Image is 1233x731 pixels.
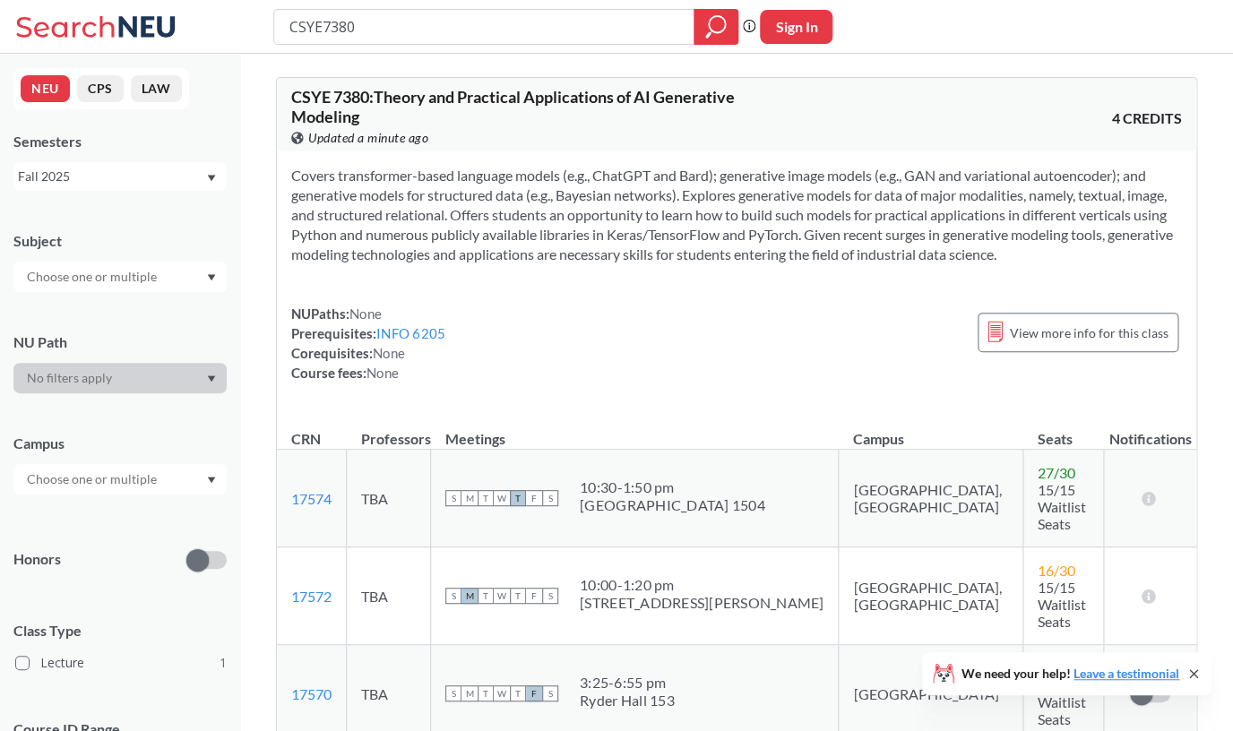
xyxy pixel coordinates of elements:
[542,490,558,506] span: S
[510,685,526,701] span: T
[526,490,542,506] span: F
[839,450,1022,547] td: [GEOGRAPHIC_DATA], [GEOGRAPHIC_DATA]
[478,588,494,604] span: T
[13,262,227,292] div: Dropdown arrow
[494,490,510,506] span: W
[13,621,227,641] span: Class Type
[461,685,478,701] span: M
[207,477,216,484] svg: Dropdown arrow
[207,375,216,383] svg: Dropdown arrow
[694,9,738,45] div: magnifying glass
[494,588,510,604] span: W
[1022,411,1104,450] th: Seats
[1073,666,1179,681] a: Leave a testimonial
[291,87,735,126] span: CSYE 7380 : Theory and Practical Applications of AI Generative Modeling
[131,75,182,102] button: LAW
[1112,108,1182,128] span: 4 CREDITS
[1038,481,1086,532] span: 15/15 Waitlist Seats
[1010,322,1168,344] span: View more info for this class
[961,667,1179,680] span: We need your help!
[366,365,399,381] span: None
[580,496,765,514] div: [GEOGRAPHIC_DATA] 1504
[291,490,332,507] a: 17574
[15,651,227,675] label: Lecture
[347,411,431,450] th: Professors
[13,549,61,570] p: Honors
[580,594,823,612] div: [STREET_ADDRESS][PERSON_NAME]
[1038,464,1075,481] span: 27 / 30
[526,685,542,701] span: F
[1038,562,1075,579] span: 16 / 30
[760,10,832,44] button: Sign In
[13,464,227,494] div: Dropdown arrow
[580,674,675,692] div: 3:25 - 6:55 pm
[580,692,675,709] div: Ryder Hall 153
[207,175,216,182] svg: Dropdown arrow
[526,588,542,604] span: F
[207,274,216,281] svg: Dropdown arrow
[580,478,765,496] div: 10:30 - 1:50 pm
[431,411,839,450] th: Meetings
[1038,579,1086,630] span: 15/15 Waitlist Seats
[288,12,681,42] input: Class, professor, course number, "phrase"
[291,685,332,702] a: 17570
[839,547,1022,645] td: [GEOGRAPHIC_DATA], [GEOGRAPHIC_DATA]
[461,588,478,604] span: M
[445,685,461,701] span: S
[18,167,205,186] div: Fall 2025
[376,325,445,341] a: INFO 6205
[445,588,461,604] span: S
[13,332,227,352] div: NU Path
[291,429,321,449] div: CRN
[542,588,558,604] span: S
[542,685,558,701] span: S
[580,576,823,594] div: 10:00 - 1:20 pm
[21,75,70,102] button: NEU
[478,685,494,701] span: T
[445,490,461,506] span: S
[1104,411,1196,450] th: Notifications
[13,363,227,393] div: Dropdown arrow
[291,304,445,383] div: NUPaths: Prerequisites: Corequisites: Course fees:
[77,75,124,102] button: CPS
[18,469,168,490] input: Choose one or multiple
[510,490,526,506] span: T
[510,588,526,604] span: T
[1038,676,1086,727] span: 15/15 Waitlist Seats
[13,231,227,251] div: Subject
[13,132,227,151] div: Semesters
[373,345,405,361] span: None
[13,434,227,453] div: Campus
[478,490,494,506] span: T
[705,14,727,39] svg: magnifying glass
[461,490,478,506] span: M
[13,162,227,191] div: Fall 2025Dropdown arrow
[347,547,431,645] td: TBA
[220,653,227,673] span: 1
[347,450,431,547] td: TBA
[839,411,1022,450] th: Campus
[349,305,382,322] span: None
[308,128,428,148] span: Updated a minute ago
[18,266,168,288] input: Choose one or multiple
[291,588,332,605] a: 17572
[494,685,510,701] span: W
[291,166,1182,264] section: Covers transformer-based language models (e.g., ChatGPT and Bard); generative image models (e.g.,...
